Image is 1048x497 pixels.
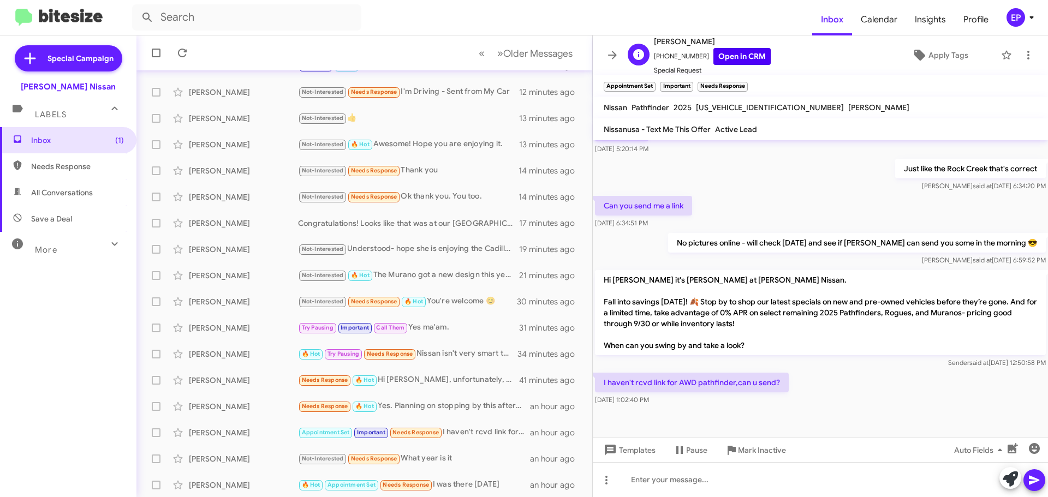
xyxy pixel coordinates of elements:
span: 🔥 Hot [351,272,370,279]
div: Thank you [298,164,519,177]
span: 🔥 Hot [302,350,320,357]
span: Needs Response [367,350,413,357]
div: The Murano got a new design this year, and they are awesome. Nissan is offering 0% APR financing ... [298,269,519,282]
div: I'm Driving - Sent from My Car [298,86,519,98]
div: 13 minutes ago [519,139,583,150]
span: More [35,245,57,255]
span: Nissanusa - Text Me This Offer [604,124,711,134]
div: 13 minutes ago [519,113,583,124]
span: Auto Fields [954,440,1007,460]
span: [PHONE_NUMBER] [654,48,771,65]
button: EP [997,8,1036,27]
span: Labels [35,110,67,119]
span: Try Pausing [302,324,334,331]
span: Apply Tags [928,45,968,65]
span: Needs Response [302,403,348,410]
span: Mark Inactive [738,440,786,460]
div: [PERSON_NAME] [189,453,298,464]
div: [PERSON_NAME] [189,401,298,412]
span: (1) [115,135,124,146]
span: Needs Response [351,167,397,174]
div: [PERSON_NAME] [189,296,298,307]
span: Not-Interested [302,245,344,253]
div: Understood- hope she is enjoying the Cadillac. If and when y'all are interested in coming back to... [298,243,519,255]
span: 🔥 Hot [404,298,423,305]
div: [PERSON_NAME] [189,113,298,124]
span: Sender [DATE] 12:50:58 PM [948,358,1046,367]
span: 2025 [674,103,692,112]
p: Can you send me a link [595,196,692,215]
span: Needs Response [351,88,397,95]
a: Calendar [852,4,906,35]
span: Needs Response [351,298,397,305]
div: 34 minutes ago [518,349,583,360]
div: I was there [DATE] [298,478,530,491]
div: an hour ago [530,401,583,412]
span: Needs Response [383,481,429,488]
span: 🔥 Hot [355,376,374,384]
span: Needs Response [351,193,397,200]
span: » [497,46,503,60]
div: 41 minutes ago [519,375,583,386]
span: [US_VEHICLE_IDENTIFICATION_NUMBER] [696,103,844,112]
div: I haven't rcvd link for AWD pathfinder,can u send? [298,426,530,439]
span: Not-Interested [302,141,344,148]
span: Not-Interested [302,298,344,305]
div: Hi [PERSON_NAME], unfortunately, I moved to [GEOGRAPHIC_DATA] to be close to my sister [298,374,519,386]
span: 🔥 Hot [355,403,374,410]
div: Awesome! Hope you are enjoying it. [298,138,519,151]
div: [PERSON_NAME] [189,244,298,255]
div: Ok thank you. You too. [298,190,519,203]
div: [PERSON_NAME] [189,349,298,360]
div: Yes. Planning on stopping by this afternoon. Will reach out to [PERSON_NAME] here soon. [298,400,530,412]
span: [DATE] 1:02:40 PM [595,396,649,404]
span: said at [973,256,992,264]
a: Special Campaign [15,45,122,71]
div: 14 minutes ago [519,191,583,202]
div: [PERSON_NAME] [189,191,298,202]
span: [PERSON_NAME] [654,35,771,48]
div: [PERSON_NAME] [189,218,298,229]
div: 21 minutes ago [519,270,583,281]
button: Pause [664,440,716,460]
span: Needs Response [351,455,397,462]
div: [PERSON_NAME] [189,270,298,281]
button: Mark Inactive [716,440,795,460]
div: an hour ago [530,480,583,490]
div: 12 minutes ago [519,87,583,98]
span: Not-Interested [302,272,344,279]
span: 🔥 Hot [351,141,370,148]
button: Auto Fields [945,440,1015,460]
span: Inbox [812,4,852,35]
span: « [479,46,485,60]
a: Profile [955,4,997,35]
div: [PERSON_NAME] [189,480,298,490]
span: [PERSON_NAME] [848,103,909,112]
span: Nissan [604,103,627,112]
div: [PERSON_NAME] [189,375,298,386]
button: Templates [593,440,664,460]
span: Not-Interested [302,455,344,462]
small: Appointment Set [604,82,656,92]
span: Appointment Set [327,481,376,488]
span: Special Request [654,65,771,76]
span: [PERSON_NAME] [DATE] 6:34:20 PM [922,182,1046,190]
span: Pathfinder [632,103,669,112]
span: Older Messages [503,47,573,59]
button: Apply Tags [884,45,996,65]
button: Previous [472,42,491,64]
a: Open in CRM [713,48,771,65]
div: [PERSON_NAME] Nissan [21,81,116,92]
p: Hi [PERSON_NAME] it's [PERSON_NAME] at [PERSON_NAME] Nissan. Fall into savings [DATE]! 🍂 Stop by ... [595,270,1046,355]
span: Not-Interested [302,167,344,174]
span: Important [357,429,385,436]
div: 17 minutes ago [519,218,583,229]
span: [PERSON_NAME] [DATE] 6:59:52 PM [922,256,1046,264]
span: All Conversations [31,187,93,198]
span: 🔥 Hot [302,481,320,488]
span: Call Them [376,324,404,331]
span: Needs Response [302,376,348,384]
small: Important [660,82,693,92]
p: No pictures online - will check [DATE] and see if [PERSON_NAME] can send you some in the morning 😎 [668,233,1046,253]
